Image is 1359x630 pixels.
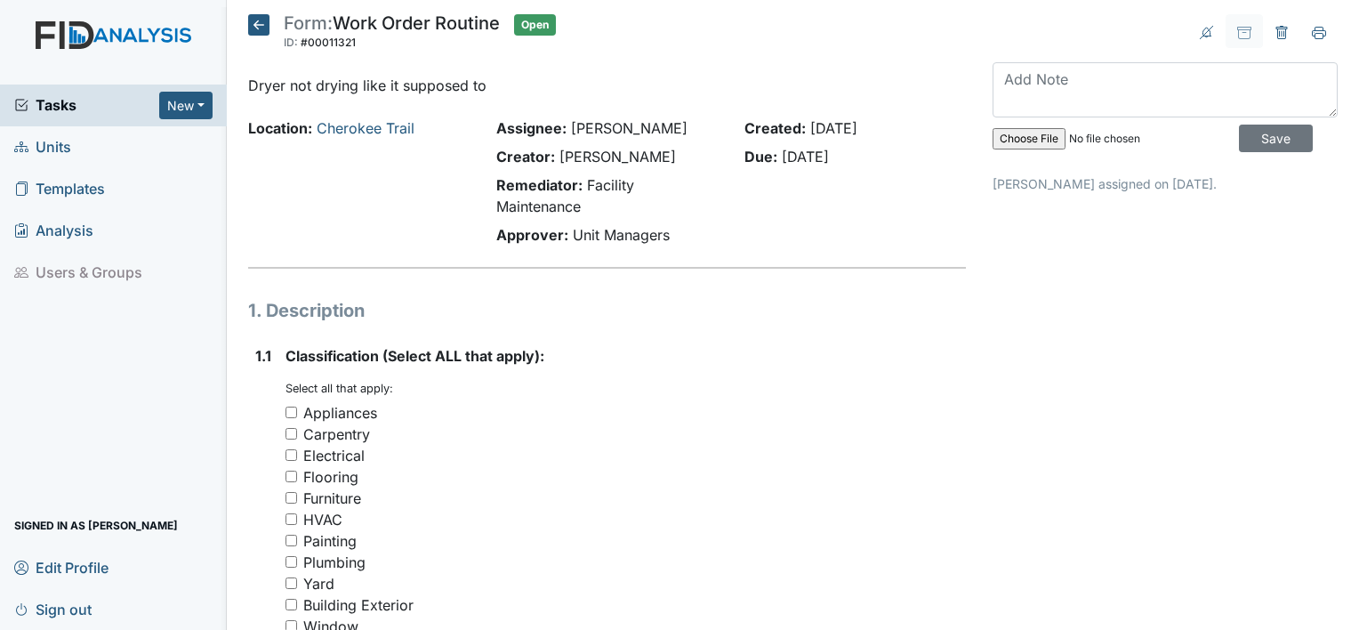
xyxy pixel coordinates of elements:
[285,556,297,568] input: Plumbing
[285,471,297,482] input: Flooring
[571,119,688,137] span: [PERSON_NAME]
[303,509,342,530] div: HVAC
[1239,125,1313,152] input: Save
[782,148,829,166] span: [DATE]
[14,94,159,116] a: Tasks
[284,36,298,49] span: ID:
[496,226,568,244] strong: Approver:
[303,466,358,488] div: Flooring
[303,530,357,552] div: Painting
[285,428,297,440] input: Carpentry
[303,402,377,424] div: Appliances
[810,119,857,137] span: [DATE]
[496,119,567,137] strong: Assignee:
[496,148,555,166] strong: Creator:
[285,577,297,589] input: Yard
[285,407,297,418] input: Appliances
[255,345,271,367] label: 1.1
[514,14,556,36] span: Open
[14,512,178,539] span: Signed in as [PERSON_NAME]
[496,176,583,194] strong: Remediator:
[248,119,312,137] strong: Location:
[285,449,297,461] input: Electrical
[14,553,109,581] span: Edit Profile
[303,573,334,594] div: Yard
[301,36,356,49] span: #00011321
[744,148,777,166] strong: Due:
[14,133,71,161] span: Units
[744,119,806,137] strong: Created:
[284,12,333,34] span: Form:
[303,594,414,616] div: Building Exterior
[14,217,93,245] span: Analysis
[317,119,414,137] a: Cherokee Trail
[573,226,670,244] span: Unit Managers
[285,492,297,504] input: Furniture
[248,297,966,324] h1: 1. Description
[285,347,544,365] span: Classification (Select ALL that apply):
[303,552,366,573] div: Plumbing
[993,174,1338,193] p: [PERSON_NAME] assigned on [DATE].
[14,175,105,203] span: Templates
[159,92,213,119] button: New
[303,424,370,445] div: Carpentry
[559,148,676,166] span: [PERSON_NAME]
[303,445,365,466] div: Electrical
[303,488,361,509] div: Furniture
[248,75,966,96] p: Dryer not drying like it supposed to
[284,14,500,53] div: Work Order Routine
[285,382,393,395] small: Select all that apply:
[285,599,297,610] input: Building Exterior
[285,535,297,546] input: Painting
[14,595,92,623] span: Sign out
[285,513,297,525] input: HVAC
